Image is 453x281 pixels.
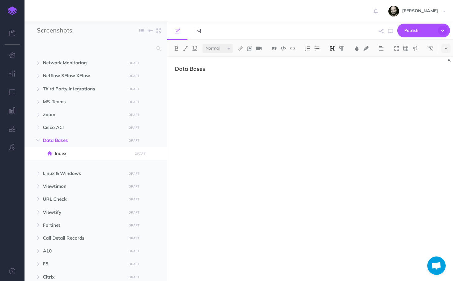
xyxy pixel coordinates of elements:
small: DRAFT [129,249,139,253]
span: Data Bases [43,137,123,144]
small: DRAFT [129,113,139,117]
span: Viewtify [43,209,123,216]
img: Headings dropdown button [330,46,335,51]
img: Alignment dropdown menu button [379,46,384,51]
img: Paragraph button [339,46,344,51]
span: URL Check [43,196,123,203]
button: DRAFT [126,137,142,144]
input: Search [37,43,153,54]
small: DRAFT [129,211,139,215]
button: DRAFT [126,248,142,255]
img: Ordered list button [305,46,311,51]
img: Text background color button [363,46,369,51]
img: Blockquote button [271,46,277,51]
button: DRAFT [126,59,142,66]
button: DRAFT [126,124,142,131]
img: logo-mark.svg [8,6,17,15]
small: DRAFT [129,100,139,104]
img: Add video button [256,46,262,51]
button: DRAFT [126,85,142,93]
img: Create table button [403,46,409,51]
img: Italic button [183,46,188,51]
img: Add image button [247,46,252,51]
span: F5 [43,260,123,268]
span: Linux & Windows [43,170,123,177]
span: Third Party Integrations [43,85,123,93]
small: DRAFT [129,61,139,65]
small: DRAFT [135,152,145,156]
input: Documentation Name [37,26,109,35]
small: DRAFT [129,126,139,130]
small: DRAFT [129,184,139,188]
span: Viewtimon [43,183,123,190]
small: DRAFT [129,197,139,201]
button: DRAFT [126,183,142,190]
span: Cisco ACI [43,124,123,131]
img: fYsxTL7xyiRwVNfLOwtv2ERfMyxBnxhkboQPdXU4.jpeg [388,6,399,17]
img: Inline code button [290,46,295,51]
h3: Data Bases [175,66,445,72]
button: DRAFT [126,235,142,242]
span: Publish [404,26,435,35]
span: Fortinet [43,222,123,229]
img: Code block button [281,46,286,51]
small: DRAFT [129,139,139,142]
button: DRAFT [126,111,142,118]
span: Zoom [43,111,123,118]
button: Publish [397,24,450,37]
img: Bold button [174,46,179,51]
small: DRAFT [129,87,139,91]
img: Text color button [354,46,360,51]
span: A10 [43,247,123,255]
span: Network Monitoring [43,59,123,66]
small: DRAFT [129,172,139,176]
small: DRAFT [129,74,139,78]
span: Index [55,150,130,157]
button: DRAFT [126,98,142,105]
img: Clear styles button [428,46,433,51]
span: Netflow SFlow XFlow [43,72,123,79]
button: DRAFT [132,150,148,157]
span: MS-Teams [43,98,123,105]
button: DRAFT [126,170,142,177]
small: DRAFT [129,275,139,279]
small: DRAFT [129,262,139,266]
button: DRAFT [126,222,142,229]
img: Link button [238,46,243,51]
button: DRAFT [126,274,142,281]
img: Callout dropdown menu button [412,46,418,51]
span: Citrix [43,273,123,281]
button: DRAFT [126,196,142,203]
span: Call Detail Records [43,234,123,242]
img: Underline button [192,46,198,51]
small: DRAFT [129,223,139,227]
button: DRAFT [126,260,142,268]
small: DRAFT [129,236,139,240]
div: Chat abierto [427,256,446,275]
span: [PERSON_NAME] [399,8,441,13]
img: Unordered list button [314,46,320,51]
button: DRAFT [126,209,142,216]
button: DRAFT [126,72,142,79]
